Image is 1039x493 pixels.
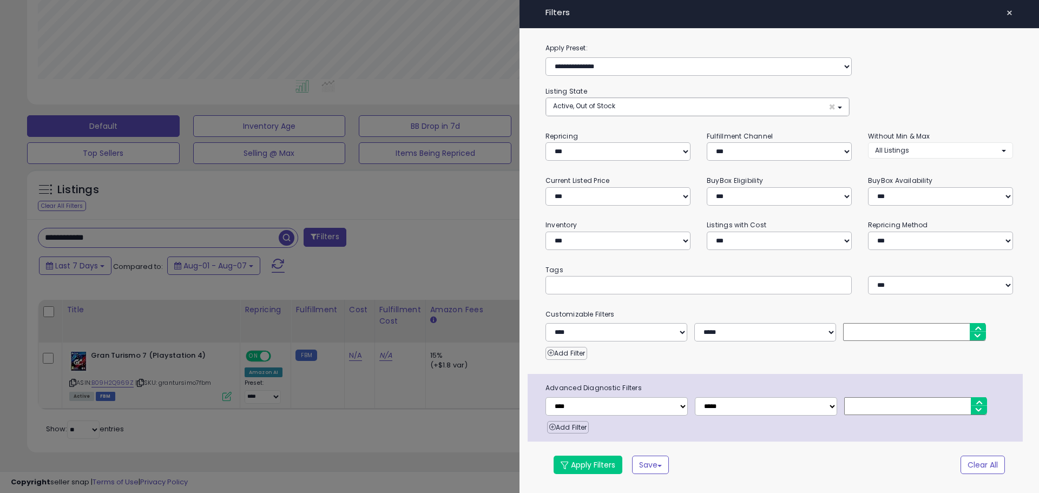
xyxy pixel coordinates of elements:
button: Active, Out of Stock × [546,98,849,116]
small: Listing State [545,87,587,96]
button: × [1002,5,1017,21]
span: Advanced Diagnostic Filters [537,382,1023,394]
small: Listings with Cost [707,220,766,229]
small: Current Listed Price [545,176,609,185]
small: Repricing Method [868,220,928,229]
span: All Listings [875,146,909,155]
small: Fulfillment Channel [707,132,773,141]
small: Customizable Filters [537,308,1021,320]
button: Apply Filters [554,456,622,474]
h4: Filters [545,8,1013,17]
small: BuyBox Eligibility [707,176,763,185]
small: Inventory [545,220,577,229]
label: Apply Preset: [537,42,1021,54]
span: × [828,101,836,113]
button: Add Filter [545,347,587,360]
small: Tags [537,264,1021,276]
small: Without Min & Max [868,132,930,141]
small: BuyBox Availability [868,176,932,185]
button: Add Filter [547,421,589,434]
button: Save [632,456,669,474]
span: × [1006,5,1013,21]
span: Active, Out of Stock [553,101,615,110]
small: Repricing [545,132,578,141]
button: All Listings [868,142,1013,158]
button: Clear All [961,456,1005,474]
